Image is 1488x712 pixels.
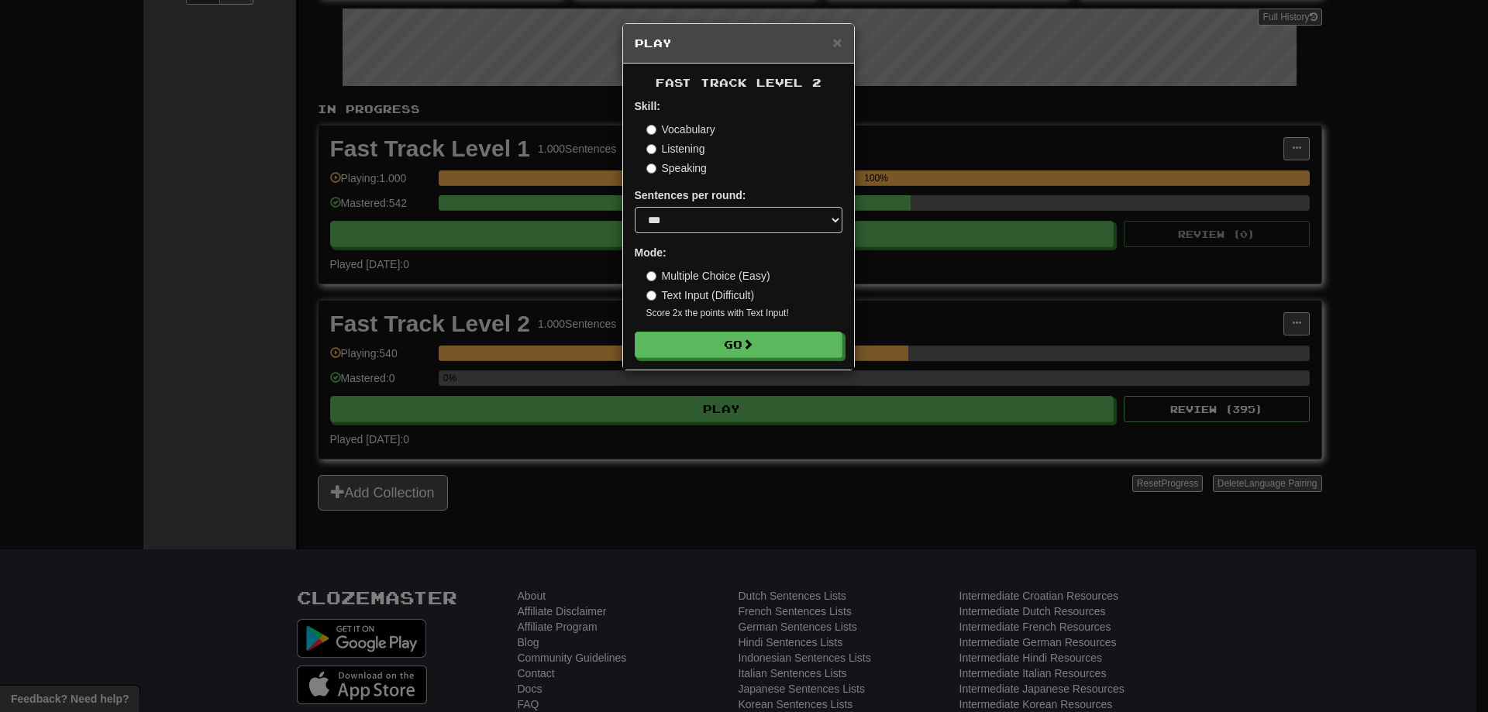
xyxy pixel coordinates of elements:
label: Text Input (Difficult) [646,287,755,303]
input: Listening [646,144,656,154]
small: Score 2x the points with Text Input ! [646,307,842,320]
button: Close [832,34,842,50]
label: Listening [646,141,705,157]
label: Multiple Choice (Easy) [646,268,770,284]
strong: Mode: [635,246,666,259]
input: Vocabulary [646,125,656,135]
label: Sentences per round: [635,187,746,203]
input: Speaking [646,163,656,174]
label: Speaking [646,160,707,176]
label: Vocabulary [646,122,715,137]
button: Go [635,332,842,358]
span: × [832,33,842,51]
strong: Skill: [635,100,660,112]
span: Fast Track Level 2 [656,76,821,89]
input: Multiple Choice (Easy) [646,271,656,281]
h5: Play [635,36,842,51]
input: Text Input (Difficult) [646,291,656,301]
